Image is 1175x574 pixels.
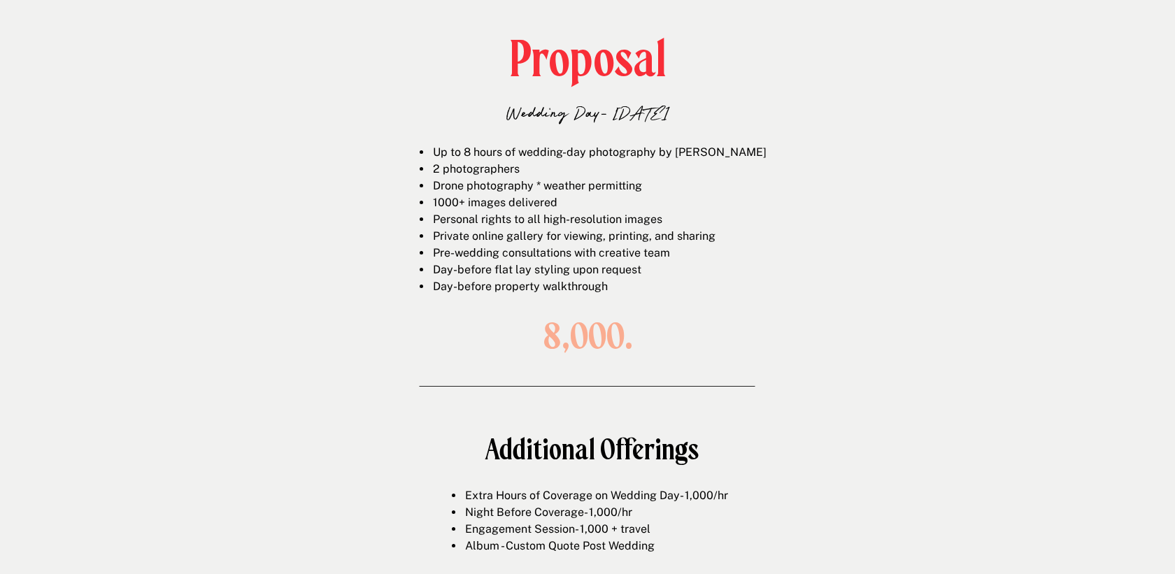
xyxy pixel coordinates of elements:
[432,178,777,194] li: Drone photography * weather permitting
[432,144,777,161] li: Up to 8 hours of wedding-day photography by [PERSON_NAME]
[541,317,634,356] h1: 8,000.
[433,196,557,209] span: 1000+ images delivered
[464,538,756,554] li: Album - Custom Quote Post Wedding
[432,211,777,228] li: Personal rights to all high-resolution images
[339,434,844,466] h1: Additional Offerings
[497,34,679,82] h1: Proposal
[465,522,650,536] span: Engagement Session- 1,000 + travel
[465,489,728,502] span: Extra Hours of Coverage on Wedding Day- 1,000/hr
[433,162,520,175] span: 2 photographers
[432,278,777,295] li: Day-before property walkthrough
[464,504,756,521] li: Night Before Coverage- 1,000/hr
[408,98,767,127] p: Wedding Day- [DATE]
[433,263,641,276] span: Day-before flat lay styling upon request
[432,228,777,245] li: Private online gallery for viewing, printing, and sharing
[432,245,777,261] li: Pre-wedding consultations with creative team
